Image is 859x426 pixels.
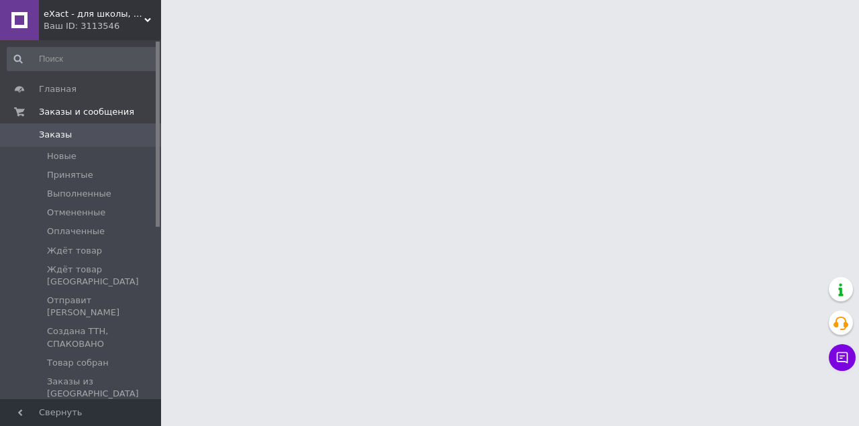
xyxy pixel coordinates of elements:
span: Выполненные [47,188,111,200]
span: Товар собран [47,357,109,369]
span: Оплаченные [47,225,105,237]
span: Ждёт товар [47,245,102,257]
span: Отмененные [47,207,105,219]
div: Ваш ID: 3113546 [44,20,161,32]
span: Ждёт товар [GEOGRAPHIC_DATA] [47,264,157,288]
span: Главная [39,83,77,95]
span: Заказы и сообщения [39,106,134,118]
span: Новые [47,150,77,162]
button: Чат с покупателем [829,344,856,371]
span: Создана ТТН, СПАКОВАНО [47,325,157,350]
input: Поиск [7,47,158,71]
span: Заказы [39,129,72,141]
span: Заказы из [GEOGRAPHIC_DATA] [47,376,157,400]
span: Отправит [PERSON_NAME] [47,295,157,319]
span: Принятые [47,169,93,181]
span: eXact - для школы, для офиса, для творчества [44,8,144,20]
